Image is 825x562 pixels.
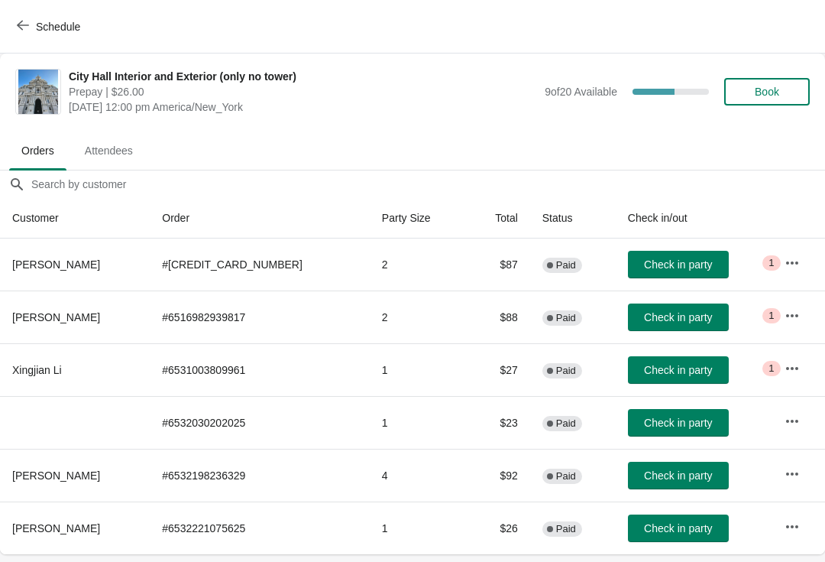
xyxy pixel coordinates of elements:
[724,78,810,106] button: Book
[12,469,100,482] span: [PERSON_NAME]
[644,258,712,271] span: Check in party
[150,449,370,502] td: # 6532198236329
[644,364,712,376] span: Check in party
[556,523,576,535] span: Paid
[467,449,530,502] td: $92
[644,417,712,429] span: Check in party
[556,417,576,430] span: Paid
[628,356,729,384] button: Check in party
[768,310,774,322] span: 1
[150,502,370,554] td: # 6532221075625
[150,239,370,291] td: # [CREDIT_CARD_NUMBER]
[644,311,712,323] span: Check in party
[768,257,774,269] span: 1
[616,198,772,239] th: Check in/out
[73,137,145,164] span: Attendees
[12,364,62,376] span: Xingjian Li
[467,502,530,554] td: $26
[9,137,66,164] span: Orders
[644,469,712,482] span: Check in party
[628,251,729,278] button: Check in party
[467,396,530,449] td: $23
[69,69,537,84] span: City Hall Interior and Exterior (only no tower)
[370,239,467,291] td: 2
[530,198,616,239] th: Status
[150,291,370,343] td: # 6516982939817
[150,343,370,396] td: # 6531003809961
[370,343,467,396] td: 1
[36,21,80,33] span: Schedule
[12,258,100,271] span: [PERSON_NAME]
[755,86,779,98] span: Book
[370,449,467,502] td: 4
[768,362,774,375] span: 1
[467,291,530,343] td: $88
[556,470,576,482] span: Paid
[467,343,530,396] td: $27
[556,365,576,377] span: Paid
[556,259,576,271] span: Paid
[370,198,467,239] th: Party Size
[370,502,467,554] td: 1
[150,396,370,449] td: # 6532030202025
[31,171,825,198] input: Search by customer
[8,13,92,41] button: Schedule
[69,99,537,115] span: [DATE] 12:00 pm America/New_York
[12,311,100,323] span: [PERSON_NAME]
[628,462,729,489] button: Check in party
[18,70,59,114] img: City Hall Interior and Exterior (only no tower)
[467,239,530,291] td: $87
[628,304,729,331] button: Check in party
[69,84,537,99] span: Prepay | $26.00
[12,522,100,534] span: [PERSON_NAME]
[150,198,370,239] th: Order
[556,312,576,324] span: Paid
[467,198,530,239] th: Total
[370,291,467,343] td: 2
[370,396,467,449] td: 1
[628,515,729,542] button: Check in party
[644,522,712,534] span: Check in party
[545,86,617,98] span: 9 of 20 Available
[628,409,729,437] button: Check in party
